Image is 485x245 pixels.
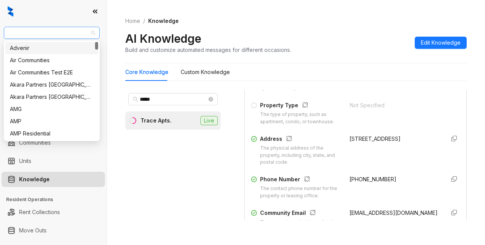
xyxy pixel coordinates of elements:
[2,205,105,220] li: Rent Collections
[8,6,13,17] img: logo
[260,145,340,166] div: The physical address of the property, including city, state, and postal code.
[2,135,105,150] li: Communities
[19,223,47,238] a: Move Outs
[260,175,340,185] div: Phone Number
[5,115,98,127] div: AMP
[148,18,179,24] span: Knowledge
[19,172,50,187] a: Knowledge
[124,17,142,25] a: Home
[181,68,230,76] div: Custom Knowledge
[209,97,213,102] span: close-circle
[143,17,145,25] li: /
[5,127,98,140] div: AMP Residential
[125,46,291,54] div: Build and customize automated messages for different occasions.
[5,79,98,91] div: Akara Partners Nashville
[349,135,439,143] div: [STREET_ADDRESS]
[10,68,94,77] div: Air Communities Test E2E
[19,205,60,220] a: Rent Collections
[5,54,98,66] div: Air Communities
[10,129,94,138] div: AMP Residential
[19,135,51,150] a: Communities
[10,117,94,126] div: AMP
[260,101,341,111] div: Property Type
[5,91,98,103] div: Akara Partners Phoenix
[2,153,105,169] li: Units
[5,42,98,54] div: Advenir
[5,66,98,79] div: Air Communities Test E2E
[2,172,105,187] li: Knowledge
[10,105,94,113] div: AMG
[260,111,341,126] div: The type of property, such as apartment, condo, or townhouse.
[200,116,218,125] span: Live
[141,116,171,125] div: Trace Apts.
[2,84,105,99] li: Leasing
[260,209,340,219] div: Community Email
[10,81,94,89] div: Akara Partners [GEOGRAPHIC_DATA]
[6,196,107,203] h3: Resident Operations
[421,39,461,47] span: Edit Knowledge
[2,51,105,66] li: Leads
[2,102,105,118] li: Collections
[19,153,31,169] a: Units
[260,219,340,233] div: The general email address for the property or community inquiries.
[125,31,201,46] h2: AI Knowledge
[10,56,94,64] div: Air Communities
[5,103,98,115] div: AMG
[260,185,340,200] div: The contact phone number for the property or leasing office.
[133,97,138,102] span: search
[260,135,340,145] div: Address
[349,176,396,182] span: [PHONE_NUMBER]
[10,44,94,52] div: Advenir
[8,27,95,39] span: Case and Associates
[125,68,168,76] div: Core Knowledge
[10,93,94,101] div: Akara Partners [GEOGRAPHIC_DATA]
[349,210,438,216] span: [EMAIL_ADDRESS][DOMAIN_NAME]
[2,223,105,238] li: Move Outs
[415,37,467,49] button: Edit Knowledge
[350,101,440,110] div: Not Specified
